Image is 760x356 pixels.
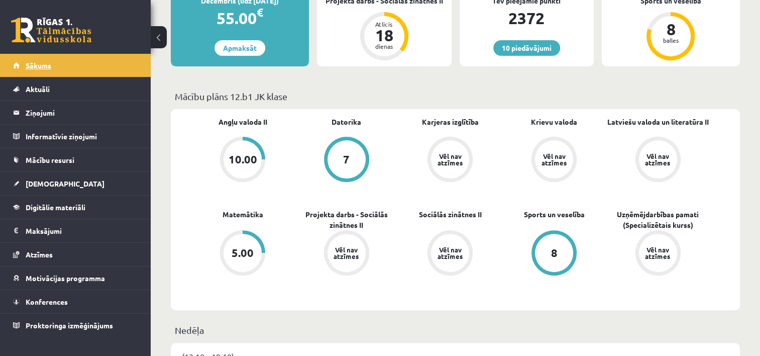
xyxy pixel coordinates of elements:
div: 18 [369,27,399,43]
a: Angļu valoda II [219,117,267,127]
a: Sākums [13,54,138,77]
div: Vēl nav atzīmes [436,153,464,166]
a: Aktuāli [13,77,138,101]
legend: Maksājumi [26,219,138,242]
span: Proktoringa izmēģinājums [26,321,113,330]
div: 55.00 [171,6,309,30]
a: Sociālās zinātnes II [419,209,482,220]
a: Proktoringa izmēģinājums [13,314,138,337]
a: 10 piedāvājumi [493,40,560,56]
span: [DEMOGRAPHIC_DATA] [26,179,104,188]
a: Atzīmes [13,243,138,266]
span: Digitālie materiāli [26,203,85,212]
a: Vēl nav atzīmes [295,230,399,278]
div: 10.00 [229,154,257,165]
div: 7 [343,154,350,165]
span: Aktuāli [26,84,50,94]
div: 2372 [460,6,594,30]
div: 8 [551,247,558,258]
div: Vēl nav atzīmes [540,153,568,166]
a: Konferences [13,290,138,313]
span: € [257,5,263,20]
a: Vēl nav atzīmes [398,137,502,184]
a: Latviešu valoda un literatūra II [607,117,709,127]
span: Mācību resursi [26,155,74,164]
span: Sākums [26,61,51,70]
legend: Ziņojumi [26,101,138,124]
a: 8 [502,230,606,278]
div: Vēl nav atzīmes [644,246,672,259]
a: Krievu valoda [531,117,577,127]
a: Vēl nav atzīmes [398,230,502,278]
a: Rīgas 1. Tālmācības vidusskola [11,18,91,43]
a: Digitālie materiāli [13,196,138,219]
a: Apmaksāt [214,40,265,56]
a: [DEMOGRAPHIC_DATA] [13,172,138,195]
a: 7 [295,137,399,184]
a: Maksājumi [13,219,138,242]
a: Motivācijas programma [13,266,138,290]
a: Datorika [332,117,361,127]
div: Vēl nav atzīmes [644,153,672,166]
a: Informatīvie ziņojumi [13,125,138,148]
a: Ziņojumi [13,101,138,124]
a: Mācību resursi [13,148,138,171]
a: Vēl nav atzīmes [502,137,606,184]
div: dienas [369,43,399,49]
div: 8 [656,21,686,37]
span: Motivācijas programma [26,274,105,283]
legend: Informatīvie ziņojumi [26,125,138,148]
a: Vēl nav atzīmes [606,137,710,184]
p: Mācību plāns 12.b1 JK klase [175,90,736,103]
div: Vēl nav atzīmes [333,246,361,259]
a: Sports un veselība [524,209,585,220]
a: Uzņēmējdarbības pamati (Specializētais kurss) [606,209,710,230]
span: Konferences [26,297,68,306]
span: Atzīmes [26,250,53,259]
a: Projekta darbs - Sociālās zinātnes II [295,209,399,230]
div: 5.00 [232,247,254,258]
a: 5.00 [191,230,295,278]
a: 10.00 [191,137,295,184]
p: Nedēļa [175,323,736,337]
a: Vēl nav atzīmes [606,230,710,278]
a: Karjeras izglītība [422,117,479,127]
div: Atlicis [369,21,399,27]
a: Matemātika [223,209,263,220]
div: Vēl nav atzīmes [436,246,464,259]
div: balles [656,37,686,43]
